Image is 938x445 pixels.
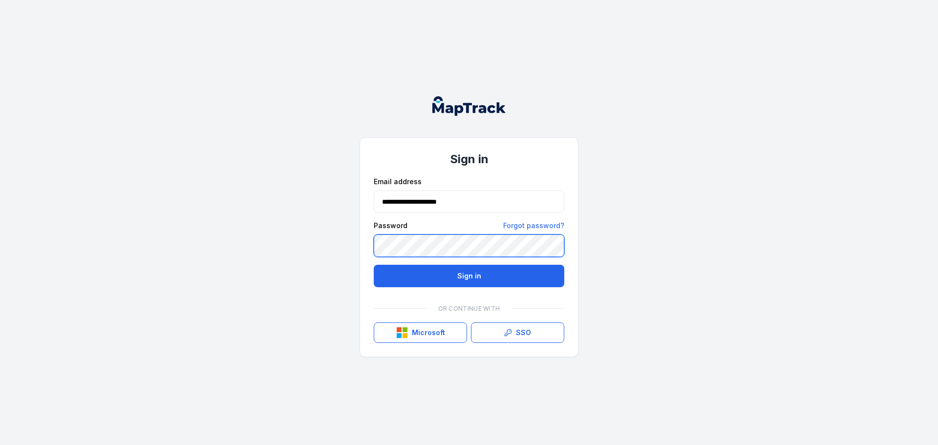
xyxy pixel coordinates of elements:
label: Email address [374,177,422,187]
div: Or continue with [374,299,564,318]
label: Password [374,221,407,231]
a: Forgot password? [503,221,564,231]
button: Sign in [374,265,564,287]
a: SSO [471,322,564,343]
button: Microsoft [374,322,467,343]
nav: Global [417,96,521,116]
h1: Sign in [374,151,564,167]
